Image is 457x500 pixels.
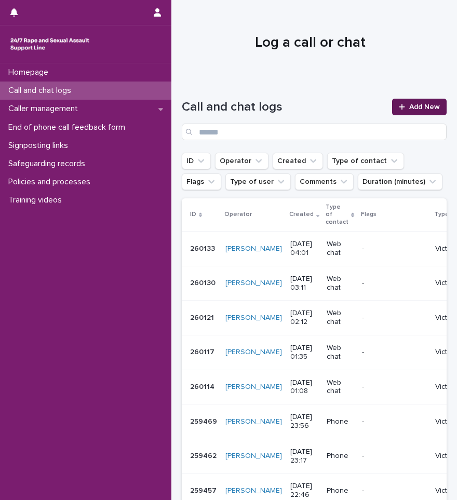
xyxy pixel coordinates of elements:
[182,173,221,190] button: Flags
[295,173,354,190] button: Comments
[4,123,133,132] p: End of phone call feedback form
[362,245,427,253] p: -
[409,103,440,111] span: Add New
[225,348,282,357] a: [PERSON_NAME]
[362,348,427,357] p: -
[290,482,318,499] p: [DATE] 22:46
[190,450,219,461] p: 259462
[290,413,318,430] p: [DATE] 23:56
[326,201,348,228] p: Type of contact
[4,86,79,96] p: Call and chat logs
[290,309,318,327] p: [DATE] 02:12
[327,417,353,426] p: Phone
[362,417,427,426] p: -
[362,452,427,461] p: -
[225,173,291,190] button: Type of user
[225,383,282,391] a: [PERSON_NAME]
[182,100,386,115] h1: Call and chat logs
[4,104,86,114] p: Caller management
[289,209,314,220] p: Created
[327,452,353,461] p: Phone
[215,153,268,169] button: Operator
[273,153,323,169] button: Created
[327,275,353,292] p: Web chat
[327,344,353,361] p: Web chat
[4,67,57,77] p: Homepage
[4,141,76,151] p: Signposting links
[362,314,427,322] p: -
[190,242,217,253] p: 260133
[225,245,282,253] a: [PERSON_NAME]
[224,209,252,220] p: Operator
[361,209,377,220] p: Flags
[4,177,99,187] p: Policies and processes
[190,346,217,357] p: 260117
[225,417,282,426] a: [PERSON_NAME]
[290,275,318,292] p: [DATE] 03:11
[327,379,353,396] p: Web chat
[182,153,211,169] button: ID
[4,195,70,205] p: Training videos
[327,487,353,495] p: Phone
[182,34,439,52] h1: Log a call or chat
[290,344,318,361] p: [DATE] 01:35
[225,452,282,461] a: [PERSON_NAME]
[290,240,318,258] p: [DATE] 04:01
[190,484,219,495] p: 259457
[225,314,282,322] a: [PERSON_NAME]
[190,312,216,322] p: 260121
[327,309,353,327] p: Web chat
[290,448,318,465] p: [DATE] 23:17
[190,277,218,288] p: 260130
[327,153,404,169] button: Type of contact
[290,379,318,396] p: [DATE] 01:08
[362,279,427,288] p: -
[362,487,427,495] p: -
[190,415,219,426] p: 259469
[4,159,93,169] p: Safeguarding records
[327,240,353,258] p: Web chat
[225,487,282,495] a: [PERSON_NAME]
[190,209,196,220] p: ID
[225,279,282,288] a: [PERSON_NAME]
[392,99,447,115] a: Add New
[182,124,447,140] input: Search
[358,173,442,190] button: Duration (minutes)
[362,383,427,391] p: -
[8,34,91,55] img: rhQMoQhaT3yELyF149Cw
[190,381,217,391] p: 260114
